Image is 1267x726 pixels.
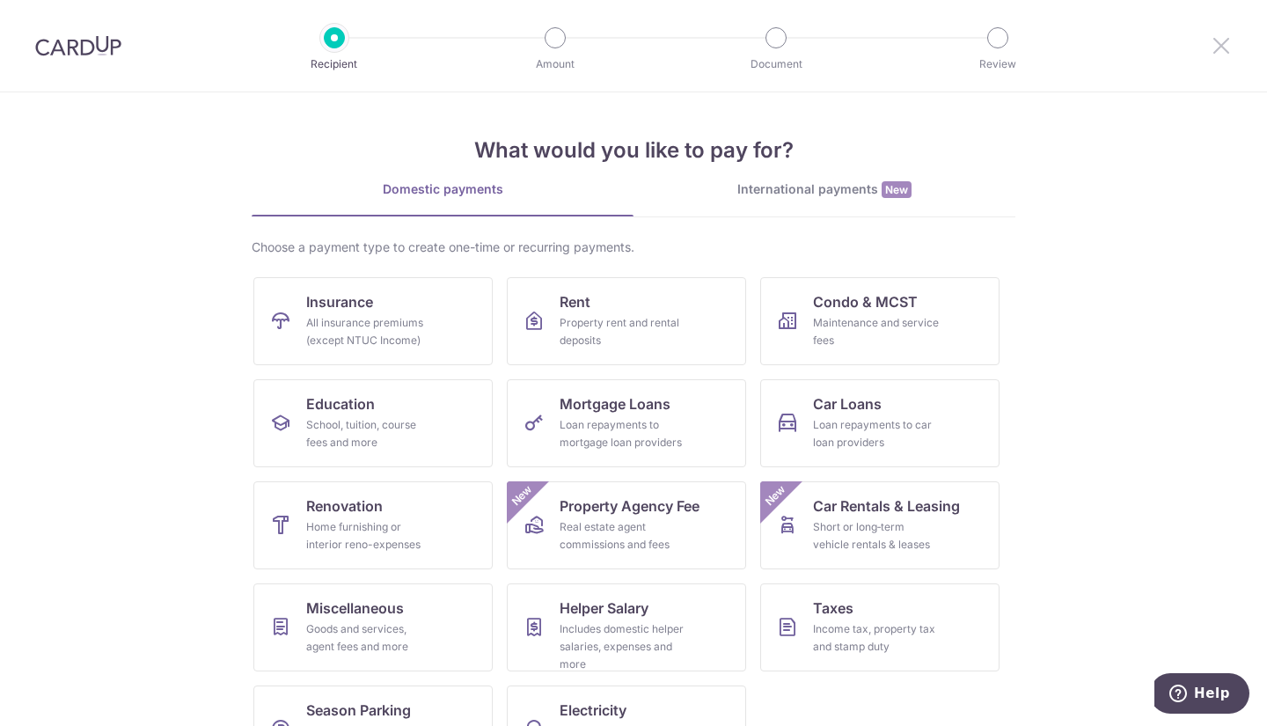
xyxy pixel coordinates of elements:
a: MiscellaneousGoods and services, agent fees and more [253,583,493,671]
a: Condo & MCSTMaintenance and service fees [760,277,1000,365]
div: Home furnishing or interior reno-expenses [306,518,433,554]
span: Mortgage Loans [560,393,670,414]
span: Property Agency Fee [560,495,699,517]
div: International payments [633,180,1015,199]
a: TaxesIncome tax, property tax and stamp duty [760,583,1000,671]
div: Goods and services, agent fees and more [306,620,433,656]
a: InsuranceAll insurance premiums (except NTUC Income) [253,277,493,365]
span: Electricity [560,700,626,721]
iframe: Opens a widget where you can find more information [1154,673,1249,717]
span: Miscellaneous [306,598,404,619]
img: CardUp [35,35,121,56]
a: Mortgage LoansLoan repayments to mortgage loan providers [507,379,746,467]
span: Condo & MCST [813,291,918,312]
div: Choose a payment type to create one-time or recurring payments. [252,238,1015,256]
a: EducationSchool, tuition, course fees and more [253,379,493,467]
a: Helper SalaryIncludes domestic helper salaries, expenses and more [507,583,746,671]
div: Short or long‑term vehicle rentals & leases [813,518,940,554]
div: Loan repayments to car loan providers [813,416,940,451]
a: Car LoansLoan repayments to car loan providers [760,379,1000,467]
div: All insurance premiums (except NTUC Income) [306,314,433,349]
a: Property Agency FeeReal estate agent commissions and feesNew [507,481,746,569]
a: RentProperty rent and rental deposits [507,277,746,365]
span: New [882,181,912,198]
div: Income tax, property tax and stamp duty [813,620,940,656]
p: Review [933,55,1063,73]
p: Document [711,55,841,73]
a: RenovationHome furnishing or interior reno-expenses [253,481,493,569]
div: Includes domestic helper salaries, expenses and more [560,620,686,673]
span: Car Rentals & Leasing [813,495,960,517]
span: Education [306,393,375,414]
div: Loan repayments to mortgage loan providers [560,416,686,451]
div: Domestic payments [252,180,633,198]
span: New [508,481,537,510]
span: Rent [560,291,590,312]
div: School, tuition, course fees and more [306,416,433,451]
span: New [761,481,790,510]
span: Car Loans [813,393,882,414]
span: Helper Salary [560,598,648,619]
div: Property rent and rental deposits [560,314,686,349]
a: Car Rentals & LeasingShort or long‑term vehicle rentals & leasesNew [760,481,1000,569]
div: Real estate agent commissions and fees [560,518,686,554]
p: Amount [490,55,620,73]
span: Season Parking [306,700,411,721]
p: Recipient [269,55,399,73]
span: Renovation [306,495,383,517]
div: Maintenance and service fees [813,314,940,349]
span: Insurance [306,291,373,312]
h4: What would you like to pay for? [252,135,1015,166]
span: Taxes [813,598,853,619]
